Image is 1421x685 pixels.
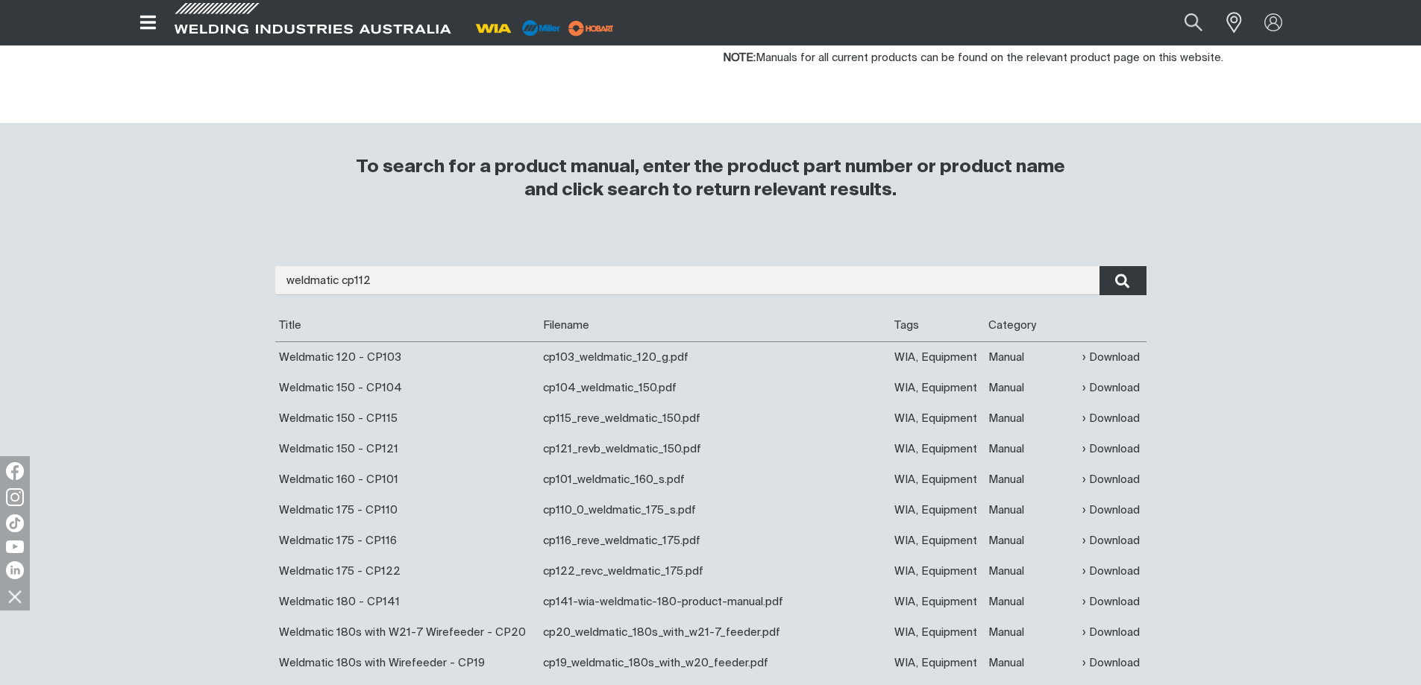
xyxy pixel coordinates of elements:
td: Manual [985,464,1079,495]
td: Manual [985,556,1079,587]
td: Weldmatic 160 - CP101 [275,464,540,495]
td: cp116_reve_weldmatic_175.pdf [539,525,891,556]
td: Manual [985,434,1079,464]
td: cp101_weldmatic_160_s.pdf [539,464,891,495]
td: cp115_reve_weldmatic_150.pdf [539,403,891,434]
img: YouTube [6,540,24,553]
img: hide socials [2,584,28,609]
td: WIA, Equipment [891,495,985,525]
a: Download [1082,410,1140,427]
td: Weldmatic 180s with W21-7 Wirefeeder - CP20 [275,617,540,648]
td: cp103_weldmatic_120_g.pdf [539,341,891,373]
a: Download [1082,502,1140,519]
p: Manuals for all current products can be found on the relevant product page on this website. [723,50,1288,67]
td: cp104_weldmatic_150.pdf [539,373,891,403]
a: Download [1082,624,1140,641]
td: Manual [985,648,1079,678]
button: Search products [1168,6,1219,40]
td: cp20_weldmatic_180s_with_w21-7_feeder.pdf [539,617,891,648]
td: Manual [985,587,1079,617]
a: Download [1082,532,1140,549]
td: cp122_revc_weldmatic_175.pdf [539,556,891,587]
th: Title [275,310,540,341]
td: Weldmatic 150 - CP115 [275,403,540,434]
img: LinkedIn [6,561,24,579]
strong: NOTE: [723,52,756,63]
td: WIA, Equipment [891,617,985,648]
th: Filename [539,310,891,341]
td: WIA, Equipment [891,434,985,464]
td: Weldmatic 150 - CP104 [275,373,540,403]
td: WIA, Equipment [891,403,985,434]
h3: To search for a product manual, enter the product part number or product name and click search to... [350,156,1072,202]
td: Manual [985,403,1079,434]
td: Weldmatic 175 - CP116 [275,525,540,556]
td: Manual [985,617,1079,648]
input: Enter search... [275,266,1146,295]
td: cp19_weldmatic_180s_with_w20_feeder.pdf [539,648,891,678]
a: Download [1082,593,1140,610]
input: Product name or item number... [1149,6,1218,40]
a: Download [1082,441,1140,458]
a: Download [1082,654,1140,672]
td: WIA, Equipment [891,341,985,373]
td: cp141-wia-weldmatic-180-product-manual.pdf [539,587,891,617]
td: WIA, Equipment [891,556,985,587]
img: TikTok [6,514,24,532]
td: WIA, Equipment [891,373,985,403]
td: WIA, Equipment [891,648,985,678]
td: Weldmatic 175 - CP110 [275,495,540,525]
a: Download [1082,471,1140,488]
a: Download [1082,563,1140,580]
td: Weldmatic 180 - CP141 [275,587,540,617]
td: Manual [985,495,1079,525]
th: Category [985,310,1079,341]
th: Tags [891,310,985,341]
td: cp121_revb_weldmatic_150.pdf [539,434,891,464]
td: Manual [985,373,1079,403]
img: Facebook [6,462,24,480]
a: Download [1082,349,1140,366]
td: Weldmatic 150 - CP121 [275,434,540,464]
a: miller [564,22,618,34]
td: Weldmatic 180s with Wirefeeder - CP19 [275,648,540,678]
td: WIA, Equipment [891,525,985,556]
td: Weldmatic 175 - CP122 [275,556,540,587]
td: WIA, Equipment [891,587,985,617]
td: Manual [985,525,1079,556]
td: cp110_0_weldmatic_175_s.pdf [539,495,891,525]
td: Manual [985,341,1079,373]
img: Instagram [6,488,24,506]
img: miller [564,17,618,40]
a: Download [1082,379,1140,397]
td: Weldmatic 120 - CP103 [275,341,540,373]
td: WIA, Equipment [891,464,985,495]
